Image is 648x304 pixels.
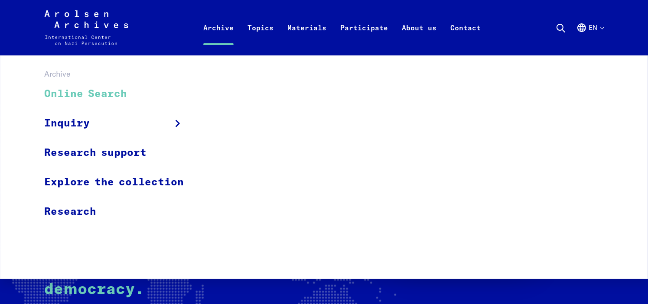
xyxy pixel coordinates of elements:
span: Inquiry [44,116,90,131]
button: English, language selection [576,23,604,54]
a: Research support [44,138,195,168]
a: Explore the collection [44,168,195,197]
a: Contact [443,21,488,55]
a: Archive [196,21,241,55]
a: About us [395,21,443,55]
a: Participate [333,21,395,55]
a: Online Search [44,80,195,109]
a: Research [44,197,195,226]
nav: Primary [196,10,488,45]
a: Topics [241,21,280,55]
a: Inquiry [44,109,195,138]
a: Materials [280,21,333,55]
ul: Archive [44,80,195,226]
